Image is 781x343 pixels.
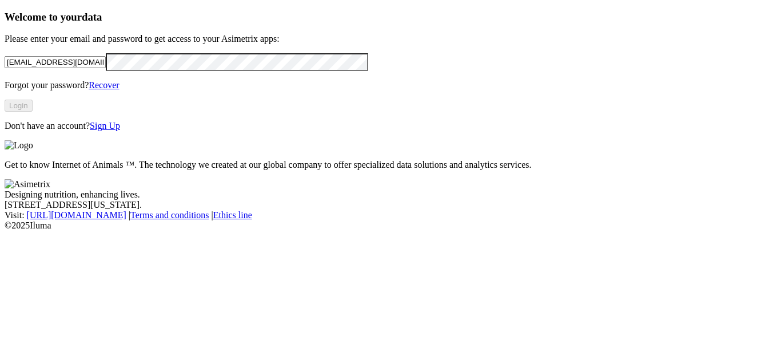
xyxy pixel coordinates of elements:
button: Login [5,100,33,112]
a: Terms and conditions [130,210,209,220]
div: [STREET_ADDRESS][US_STATE]. [5,200,776,210]
h3: Welcome to your [5,11,776,23]
input: Your email [5,56,106,68]
div: Visit : | | [5,210,776,220]
a: Recover [89,80,119,90]
p: Forgot your password? [5,80,776,90]
a: Sign Up [90,121,120,131]
p: Get to know Internet of Animals ™. The technology we created at our global company to offer speci... [5,160,776,170]
div: Designing nutrition, enhancing lives. [5,190,776,200]
a: Ethics line [213,210,252,220]
span: data [82,11,102,23]
p: Please enter your email and password to get access to your Asimetrix apps: [5,34,776,44]
div: © 2025 Iluma [5,220,776,231]
img: Asimetrix [5,179,50,190]
a: [URL][DOMAIN_NAME] [27,210,126,220]
img: Logo [5,140,33,151]
p: Don't have an account? [5,121,776,131]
